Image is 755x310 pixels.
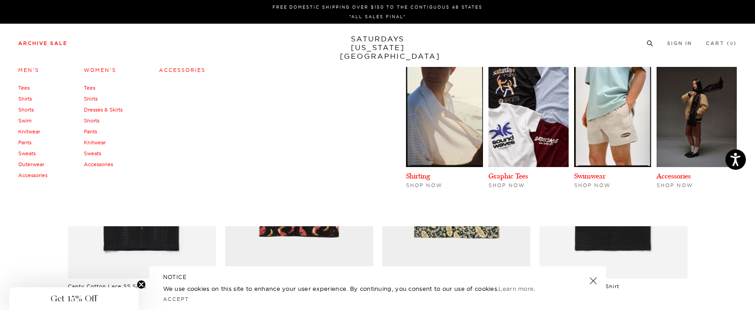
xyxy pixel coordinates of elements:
[84,96,98,102] a: Shirts
[18,128,40,135] a: Knitwear
[84,117,99,124] a: Shorts
[730,42,734,46] small: 0
[657,172,691,180] a: Accessories
[18,67,39,73] a: Men's
[18,139,31,146] a: Pants
[159,67,205,73] a: Accessories
[18,172,47,178] a: Accessories
[51,293,97,304] span: Get 15% Off
[667,41,692,46] a: Sign In
[84,128,97,135] a: Pants
[84,139,106,146] a: Knitwear
[18,96,32,102] a: Shirts
[406,172,430,180] a: Shirting
[22,13,733,20] p: *ALL SALES FINAL*
[84,85,95,91] a: Tees
[84,67,116,73] a: Women's
[706,41,737,46] a: Cart (0)
[18,161,44,168] a: Outerwear
[18,107,34,113] a: Shorts
[18,150,36,157] a: Sweats
[18,41,67,46] a: Archive Sale
[22,4,733,10] p: FREE DOMESTIC SHIPPING OVER $150 TO THE CONTIGUOUS 48 STATES
[84,107,123,113] a: Dresses & Skirts
[498,285,534,292] a: Learn more
[340,35,415,61] a: SATURDAYS[US_STATE][GEOGRAPHIC_DATA]
[163,296,190,302] a: Accept
[488,172,528,180] a: Graphic Tees
[574,172,606,180] a: Swimwear
[84,161,113,168] a: Accessories
[18,85,30,91] a: Tees
[84,150,101,157] a: Sweats
[9,287,139,310] div: Get 15% OffClose teaser
[18,117,31,124] a: Swim
[163,284,560,293] p: We use cookies on this site to enhance your user experience. By continuing, you consent to our us...
[68,283,146,290] a: Canty Cotton Lace SS Shirt
[163,273,592,281] h5: NOTICE
[137,280,146,289] button: Close teaser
